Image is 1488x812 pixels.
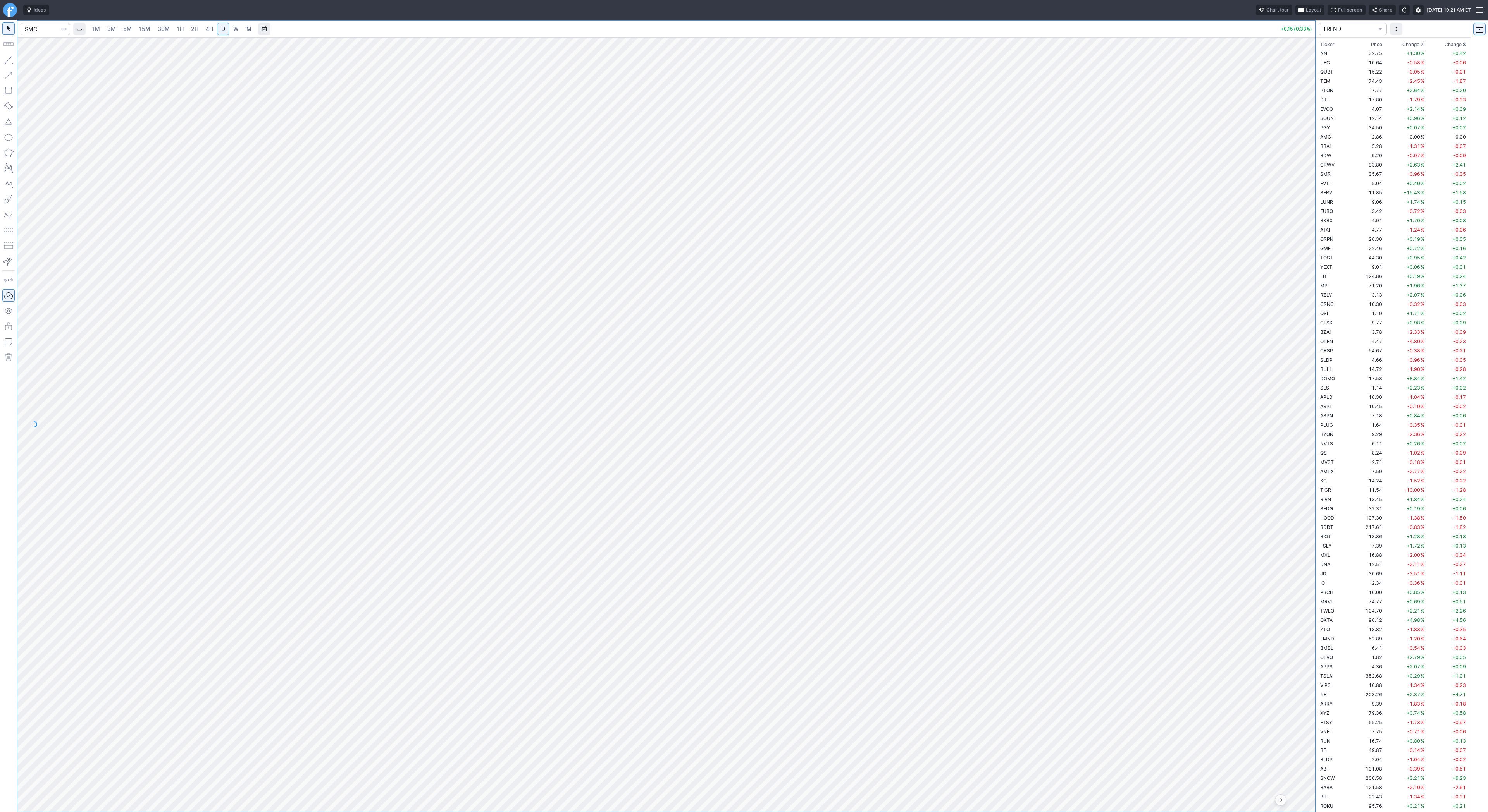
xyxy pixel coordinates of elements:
[1453,171,1466,177] span: -0.35
[1320,97,1330,103] span: DJT
[1407,106,1420,112] span: +2.14
[1407,450,1420,456] span: -1.02
[1421,431,1424,437] span: %
[1320,143,1331,149] span: BBAI
[1453,60,1466,65] span: -0.06
[1407,255,1420,261] span: +0.95
[1421,394,1424,400] span: %
[1452,320,1466,326] span: +0.09
[1350,253,1384,262] td: 44.30
[1350,206,1384,216] td: 3.42
[1320,199,1333,205] span: LUNR
[1453,357,1466,363] span: -0.05
[104,23,119,35] a: 3M
[1320,422,1333,428] span: PLUG
[1421,413,1424,419] span: %
[1421,311,1424,316] span: %
[1407,413,1420,419] span: +0.84
[1407,245,1420,251] span: +0.72
[258,23,270,35] button: Range
[1421,273,1424,279] span: %
[1350,457,1384,467] td: 2.71
[1350,355,1384,364] td: 4.66
[1407,431,1420,437] span: -2.36
[2,38,15,50] button: Measure
[1421,218,1424,223] span: %
[1421,134,1424,140] span: %
[1407,50,1420,56] span: +1.30
[2,177,15,190] button: Text
[1323,25,1375,33] span: TREND
[1452,273,1466,279] span: +0.24
[1407,236,1420,242] span: +0.19
[1421,125,1424,130] span: %
[1445,41,1466,48] span: Change $
[2,320,15,333] button: Lock drawings
[1453,208,1466,214] span: -0.03
[1421,255,1424,261] span: %
[1320,218,1333,223] span: RXRX
[1452,413,1466,419] span: +0.06
[1407,115,1420,121] span: +0.96
[1407,320,1420,326] span: +0.98
[1421,190,1424,196] span: %
[1421,143,1424,149] span: %
[1320,106,1333,112] span: EVGO
[1320,441,1333,446] span: NVTS
[1320,125,1330,130] span: PGY
[1452,218,1466,223] span: +0.08
[1407,376,1420,381] span: +8.84
[1452,50,1466,56] span: +0.42
[1407,348,1420,354] span: -0.38
[89,23,103,35] a: 1M
[1320,171,1331,177] span: SMR
[1295,5,1324,15] button: Layout
[1453,143,1466,149] span: -0.07
[1421,153,1424,158] span: %
[1350,439,1384,448] td: 6.11
[1453,422,1466,428] span: -0.01
[1256,5,1292,15] button: Chart tour
[2,239,15,252] button: Position
[1407,88,1420,93] span: +2.64
[1350,290,1384,299] td: 3.13
[2,255,15,267] button: Anchored VWAP
[1350,392,1384,402] td: 16.30
[1320,88,1333,93] span: PTON
[1421,348,1424,354] span: %
[1399,5,1410,15] button: Toggle dark mode
[1421,171,1424,177] span: %
[1452,292,1466,298] span: +0.06
[1421,283,1424,288] span: %
[1421,403,1424,409] span: %
[1452,441,1466,446] span: +0.02
[1407,208,1420,214] span: -0.72
[2,100,15,112] button: Rotated rectangle
[217,23,229,35] a: D
[1453,69,1466,75] span: -0.01
[1453,78,1466,84] span: -1.87
[1407,69,1420,75] span: -0.05
[1452,190,1466,196] span: +1.58
[1421,180,1424,186] span: %
[1404,190,1420,196] span: +15.43
[1350,244,1384,253] td: 22.46
[1407,78,1420,84] span: -2.45
[2,131,15,143] button: Ellipse
[1320,459,1334,465] span: MVST
[1453,227,1466,233] span: -0.06
[2,208,15,221] button: Elliott waves
[1320,60,1330,65] span: UEC
[1407,143,1420,149] span: -1.31
[1350,225,1384,234] td: 4.77
[1421,97,1424,103] span: %
[3,3,17,17] a: Finviz.com
[120,23,135,35] a: 5M
[1421,78,1424,84] span: %
[1320,69,1333,75] span: QUBT
[188,23,202,35] a: 2H
[1320,236,1333,242] span: GRPN
[1407,227,1420,233] span: -1.24
[1407,273,1420,279] span: +0.19
[73,23,86,35] button: Interval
